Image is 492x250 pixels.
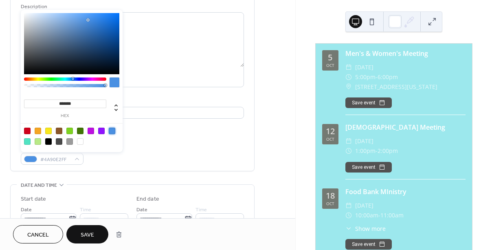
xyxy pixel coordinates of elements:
[345,187,466,197] div: Food Bank MInistry
[81,231,94,239] span: Save
[355,201,373,210] span: [DATE]
[56,128,62,134] div: #8B572A
[326,63,334,67] div: Oct
[345,122,466,132] div: [DEMOGRAPHIC_DATA] Meeting
[378,72,398,82] span: 6:00pm
[21,2,242,11] div: Description
[355,224,386,233] span: Show more
[328,53,332,62] div: 5
[345,162,392,173] button: Save event
[21,97,242,106] div: Location
[355,146,376,156] span: 1:00pm
[136,206,147,214] span: Date
[21,195,46,204] div: Start date
[345,146,352,156] div: ​
[56,138,62,145] div: #4A4A4A
[35,138,41,145] div: #B8E986
[66,138,73,145] div: #9B9B9B
[136,195,159,204] div: End date
[345,136,352,146] div: ​
[98,128,105,134] div: #9013FE
[21,206,32,214] span: Date
[40,155,70,164] span: #4A90E2FF
[355,82,437,92] span: [STREET_ADDRESS][US_STATE]
[345,72,352,82] div: ​
[77,138,83,145] div: #FFFFFF
[345,97,392,108] button: Save event
[27,231,49,239] span: Cancel
[24,138,31,145] div: #50E3C2
[35,128,41,134] div: #F5A623
[345,82,352,92] div: ​
[355,210,378,220] span: 10:00am
[45,138,52,145] div: #000000
[80,206,91,214] span: Time
[66,225,108,243] button: Save
[21,181,57,190] span: Date and time
[24,128,31,134] div: #D0021B
[326,201,334,206] div: Oct
[326,127,335,135] div: 12
[326,137,334,141] div: Oct
[13,225,63,243] button: Cancel
[345,201,352,210] div: ​
[345,210,352,220] div: ​
[355,72,376,82] span: 5:00pm
[378,146,398,156] span: 2:00pm
[345,224,386,233] button: ​Show more
[88,128,94,134] div: #BD10E0
[345,49,466,58] div: Men's & Women's Meeting
[195,206,207,214] span: Time
[77,128,83,134] div: #417505
[378,210,380,220] span: -
[24,114,106,118] label: hex
[376,72,378,82] span: -
[345,224,352,233] div: ​
[109,128,115,134] div: #4A90E2
[380,210,404,220] span: 11:00am
[376,146,378,156] span: -
[345,239,392,250] button: Save event
[355,136,373,146] span: [DATE]
[45,128,52,134] div: #F8E71C
[326,192,335,200] div: 18
[355,62,373,72] span: [DATE]
[66,128,73,134] div: #7ED321
[345,62,352,72] div: ​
